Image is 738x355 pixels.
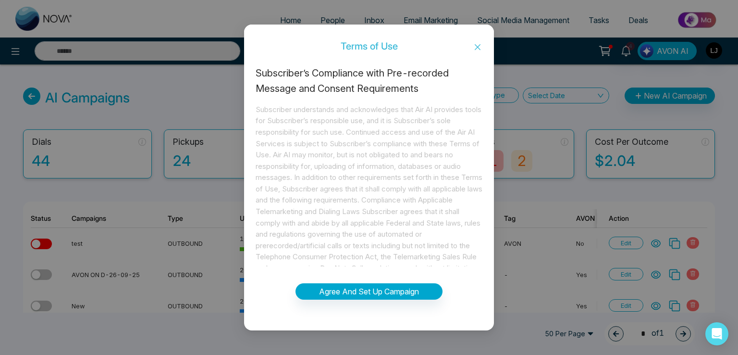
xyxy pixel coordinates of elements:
button: Agree And Set Up Campaign [295,283,443,300]
button: Close [461,34,494,60]
div: Subscriber’s Compliance with Pre-recorded Message and Consent Requirements [256,66,482,96]
div: Terms of Use [244,41,494,51]
span: close [474,43,481,51]
div: Open Intercom Messenger [705,322,728,345]
div: Subscriber understands and acknowledges that Air AI provides tools for Subscriber’s responsible u... [256,104,482,266]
